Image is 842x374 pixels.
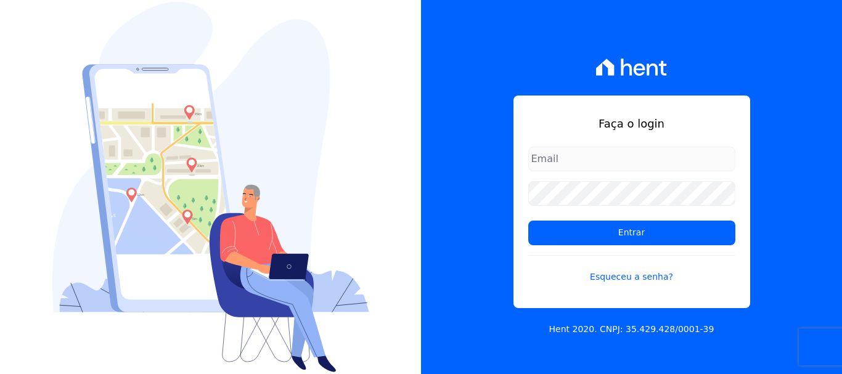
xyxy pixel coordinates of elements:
[52,2,369,372] img: Login
[528,255,735,283] a: Esqueceu a senha?
[528,115,735,132] h1: Faça o login
[528,147,735,171] input: Email
[549,323,714,336] p: Hent 2020. CNPJ: 35.429.428/0001-39
[528,221,735,245] input: Entrar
